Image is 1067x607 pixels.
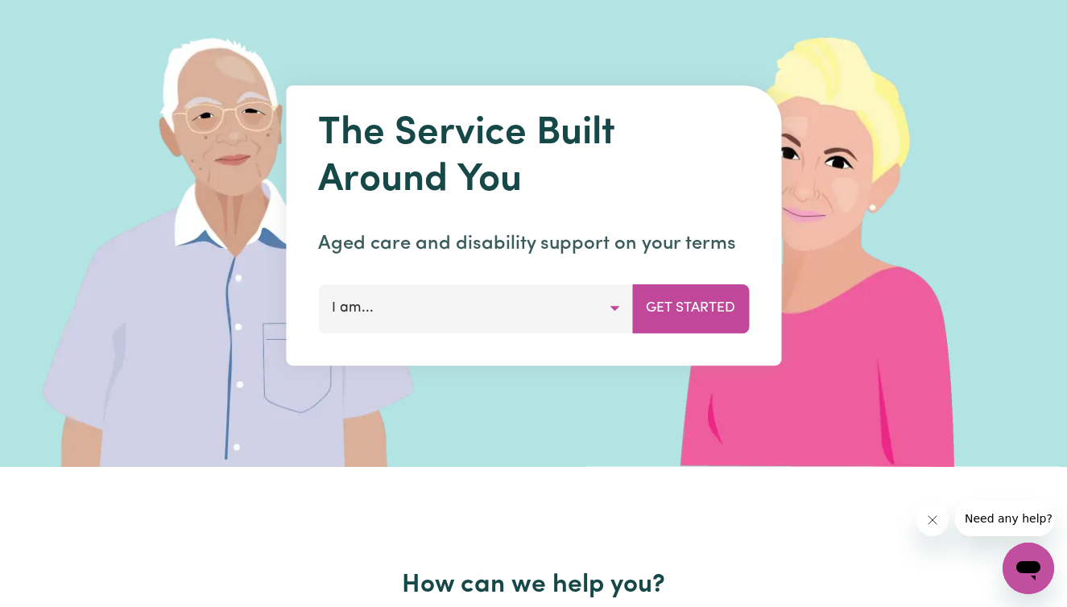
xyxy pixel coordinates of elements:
h2: How can we help you? [85,570,983,601]
iframe: Button to launch messaging window [1003,543,1054,594]
button: I am... [318,284,633,332]
h1: The Service Built Around You [318,111,749,204]
p: Aged care and disability support on your terms [318,229,749,258]
iframe: Message from company [955,501,1054,536]
iframe: Close message [916,504,949,536]
button: Get Started [632,284,749,332]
